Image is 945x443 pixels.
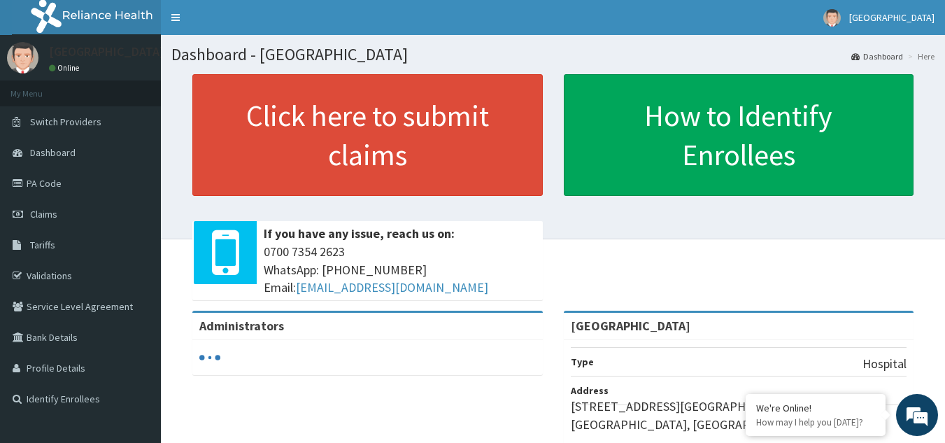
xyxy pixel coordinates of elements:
[199,347,220,368] svg: audio-loading
[849,11,935,24] span: [GEOGRAPHIC_DATA]
[862,355,907,373] p: Hospital
[571,384,609,397] b: Address
[296,279,488,295] a: [EMAIL_ADDRESS][DOMAIN_NAME]
[571,398,907,433] p: [STREET_ADDRESS][GEOGRAPHIC_DATA], [GEOGRAPHIC_DATA], [GEOGRAPHIC_DATA]
[49,45,164,58] p: [GEOGRAPHIC_DATA]
[30,146,76,159] span: Dashboard
[30,115,101,128] span: Switch Providers
[851,50,903,62] a: Dashboard
[7,42,38,73] img: User Image
[823,9,841,27] img: User Image
[264,243,536,297] span: 0700 7354 2623 WhatsApp: [PHONE_NUMBER] Email:
[904,50,935,62] li: Here
[171,45,935,64] h1: Dashboard - [GEOGRAPHIC_DATA]
[49,63,83,73] a: Online
[564,74,914,196] a: How to Identify Enrollees
[571,318,690,334] strong: [GEOGRAPHIC_DATA]
[264,225,455,241] b: If you have any issue, reach us on:
[756,402,875,414] div: We're Online!
[30,239,55,251] span: Tariffs
[192,74,543,196] a: Click here to submit claims
[756,416,875,428] p: How may I help you today?
[30,208,57,220] span: Claims
[199,318,284,334] b: Administrators
[571,356,594,368] b: Type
